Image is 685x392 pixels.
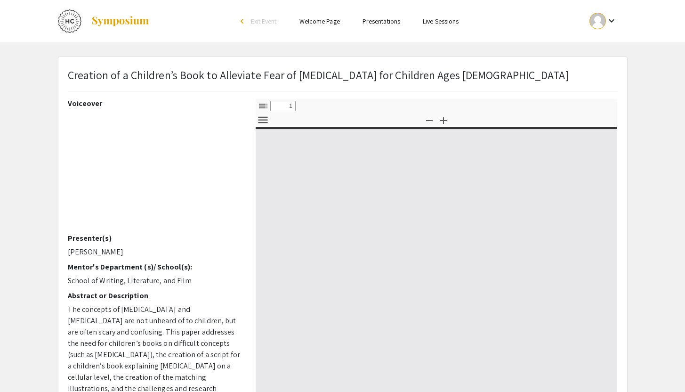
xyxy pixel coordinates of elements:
button: Zoom In [435,113,451,127]
img: Symposium by ForagerOne [91,16,150,27]
button: Tools [255,113,271,127]
mat-icon: Expand account dropdown [606,15,617,26]
a: HC Thesis Research Fair 2024 [58,9,150,33]
p: [PERSON_NAME] [68,246,242,258]
a: Live Sessions [423,17,459,25]
iframe: YouTube video player [68,112,242,234]
span: Creation of a Children’s Book to Alleviate Fear of [MEDICAL_DATA] for Children Ages [DEMOGRAPHIC_... [68,67,569,82]
button: Toggle Sidebar [255,99,271,113]
img: HC Thesis Research Fair 2024 [58,9,81,33]
iframe: Chat [7,350,40,385]
input: Page [270,101,296,111]
p: School of Writing, Literature, and Film [68,275,242,286]
a: Welcome Page [299,17,340,25]
a: Presentations [363,17,400,25]
div: arrow_back_ios [241,18,246,24]
h2: Abstract or Description [68,291,242,300]
button: Zoom Out [421,113,437,127]
button: Expand account dropdown [580,10,627,32]
h2: Voiceover [68,99,242,108]
h2: Presenter(s) [68,234,242,243]
h2: Mentor's Department (s)/ School(s): [68,262,242,271]
span: Exit Event [251,17,277,25]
